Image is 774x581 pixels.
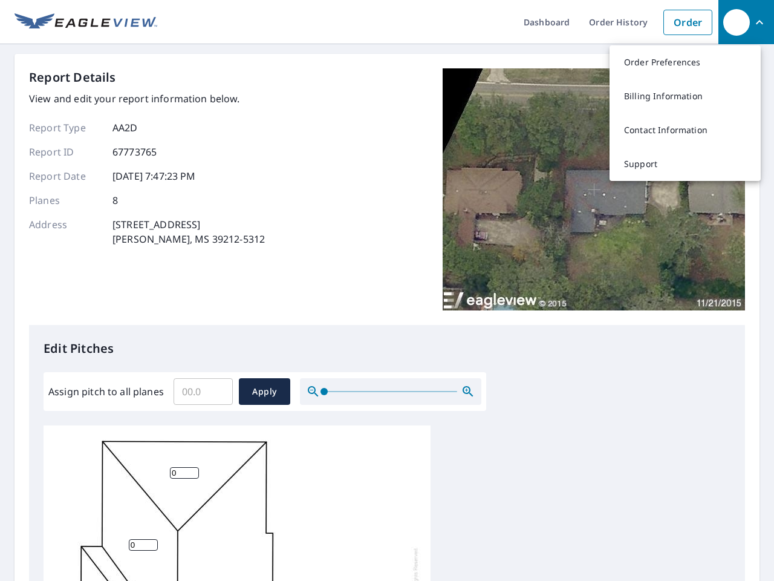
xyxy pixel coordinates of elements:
p: [DATE] 7:47:23 PM [112,169,196,183]
p: Planes [29,193,102,208]
button: Apply [239,378,290,405]
p: Edit Pitches [44,340,730,358]
a: Contact Information [610,113,761,147]
a: Support [610,147,761,181]
span: Apply [249,384,281,399]
input: 00.0 [174,375,233,409]
label: Assign pitch to all planes [48,384,164,399]
a: Order Preferences [610,45,761,79]
p: Address [29,217,102,246]
p: AA2D [112,120,138,135]
img: EV Logo [15,13,157,31]
p: Report Details [29,68,116,87]
p: [STREET_ADDRESS] [PERSON_NAME], MS 39212-5312 [112,217,265,246]
p: View and edit your report information below. [29,91,265,106]
p: 67773765 [112,145,157,159]
a: Order [663,10,712,35]
p: 8 [112,193,118,208]
img: Top image [443,68,745,310]
p: Report ID [29,145,102,159]
a: Billing Information [610,79,761,113]
p: Report Date [29,169,102,183]
p: Report Type [29,120,102,135]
